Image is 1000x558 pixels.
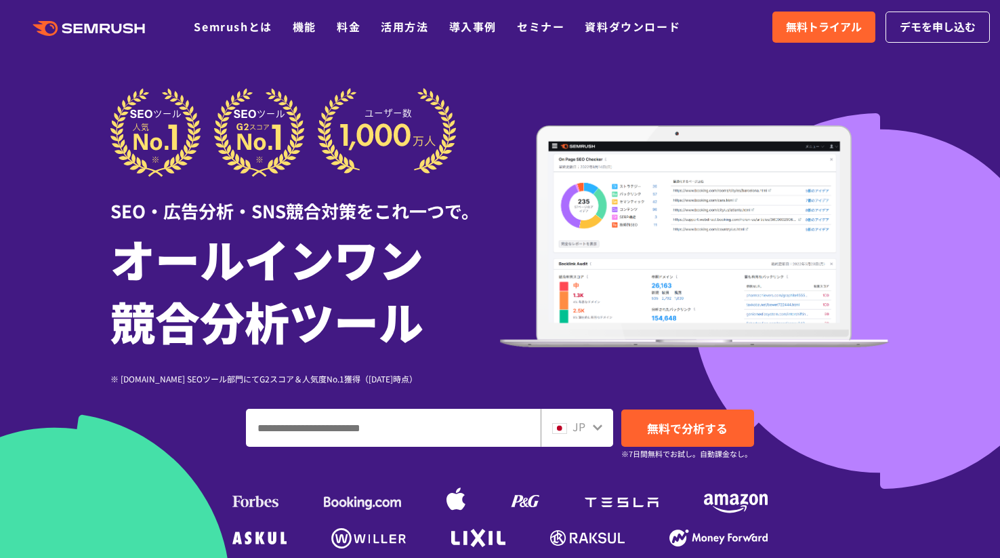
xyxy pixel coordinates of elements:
input: ドメイン、キーワードまたはURLを入力してください [247,410,540,446]
a: 料金 [337,18,360,35]
a: セミナー [517,18,564,35]
a: Semrushとは [194,18,272,35]
h1: オールインワン 競合分析ツール [110,227,500,352]
a: 活用方法 [381,18,428,35]
a: 資料ダウンロード [585,18,680,35]
a: 無料トライアル [772,12,875,43]
span: デモを申し込む [900,18,976,36]
small: ※7日間無料でお試し。自動課金なし。 [621,447,752,460]
div: ※ [DOMAIN_NAME] SEOツール部門にてG2スコア＆人気度No.1獲得（[DATE]時点） [110,372,500,385]
a: 無料で分析する [621,410,754,447]
span: 無料トライアル [786,18,862,36]
a: 機能 [293,18,316,35]
span: JP [572,418,585,435]
a: 導入事例 [449,18,497,35]
span: 無料で分析する [647,420,728,437]
div: SEO・広告分析・SNS競合対策をこれ一つで。 [110,177,500,224]
a: デモを申し込む [886,12,990,43]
